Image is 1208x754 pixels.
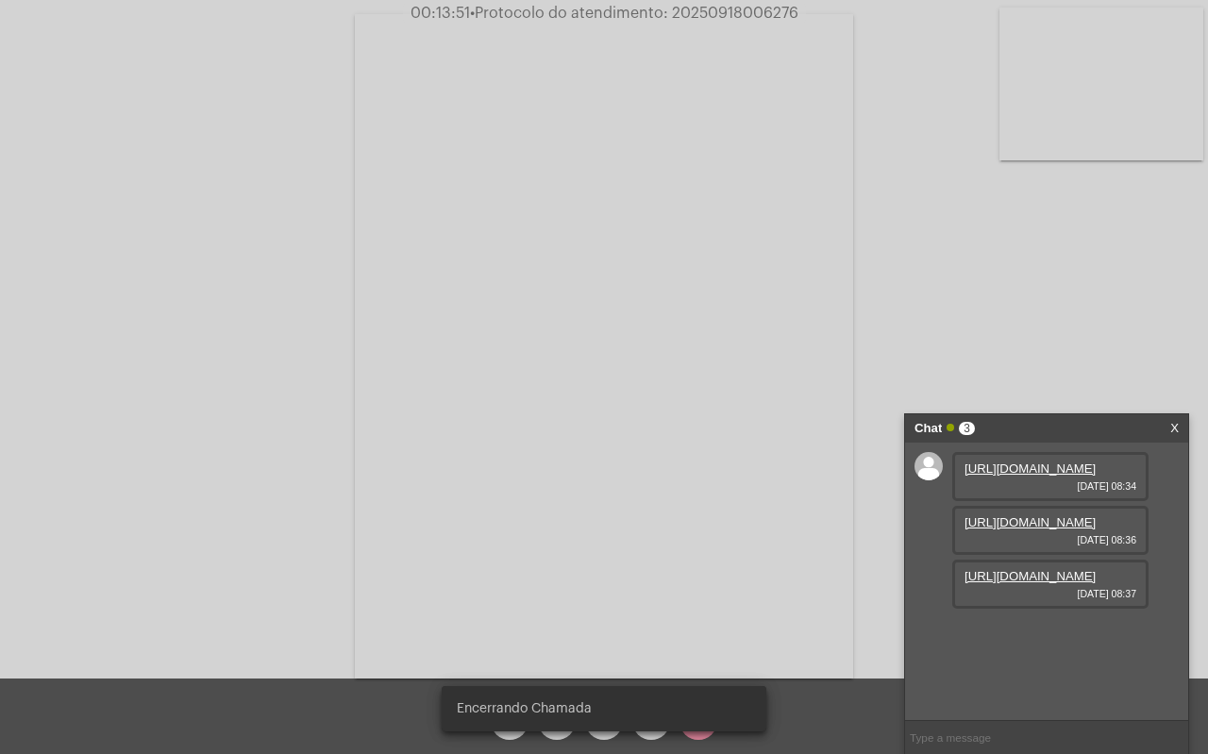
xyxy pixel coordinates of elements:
[914,414,942,443] strong: Chat
[965,588,1136,599] span: [DATE] 08:37
[905,721,1188,754] input: Type a message
[457,699,592,718] span: Encerrando Chamada
[965,569,1096,583] a: [URL][DOMAIN_NAME]
[965,461,1096,476] a: [URL][DOMAIN_NAME]
[1170,414,1179,443] a: X
[411,6,470,21] span: 00:13:51
[965,480,1136,492] span: [DATE] 08:34
[470,6,475,21] span: •
[965,515,1096,529] a: [URL][DOMAIN_NAME]
[470,6,798,21] span: Protocolo do atendimento: 20250918006276
[959,422,975,435] span: 3
[965,534,1136,545] span: [DATE] 08:36
[947,424,954,431] span: Online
